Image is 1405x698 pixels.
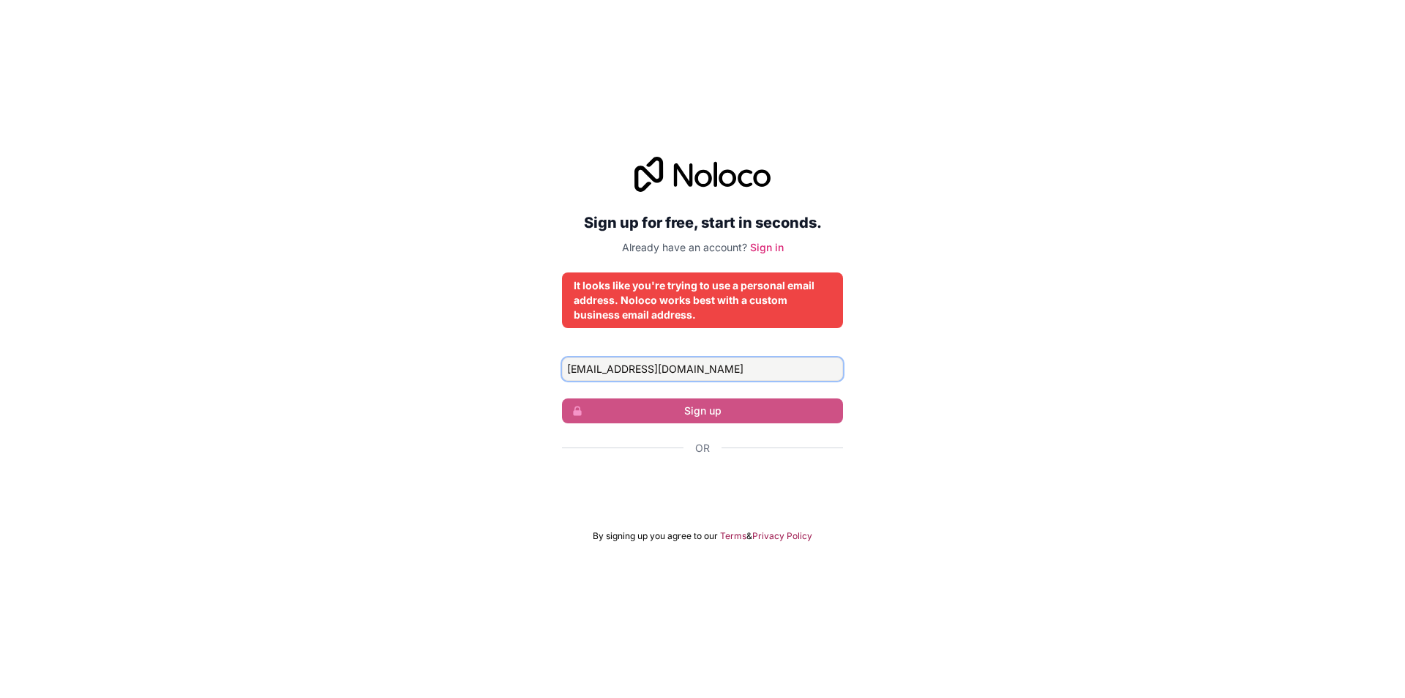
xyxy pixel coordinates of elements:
span: Or [695,441,710,456]
div: It looks like you're trying to use a personal email address. Noloco works best with a custom busi... [574,278,831,322]
iframe: Bouton "Se connecter avec Google" [555,472,850,504]
a: Privacy Policy [752,530,812,542]
button: Sign up [562,398,843,423]
a: Terms [720,530,746,542]
span: By signing up you agree to our [593,530,718,542]
h2: Sign up for free, start in seconds. [562,209,843,236]
span: Already have an account? [622,241,747,253]
span: & [746,530,752,542]
a: Sign in [750,241,784,253]
input: Email address [562,357,843,381]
